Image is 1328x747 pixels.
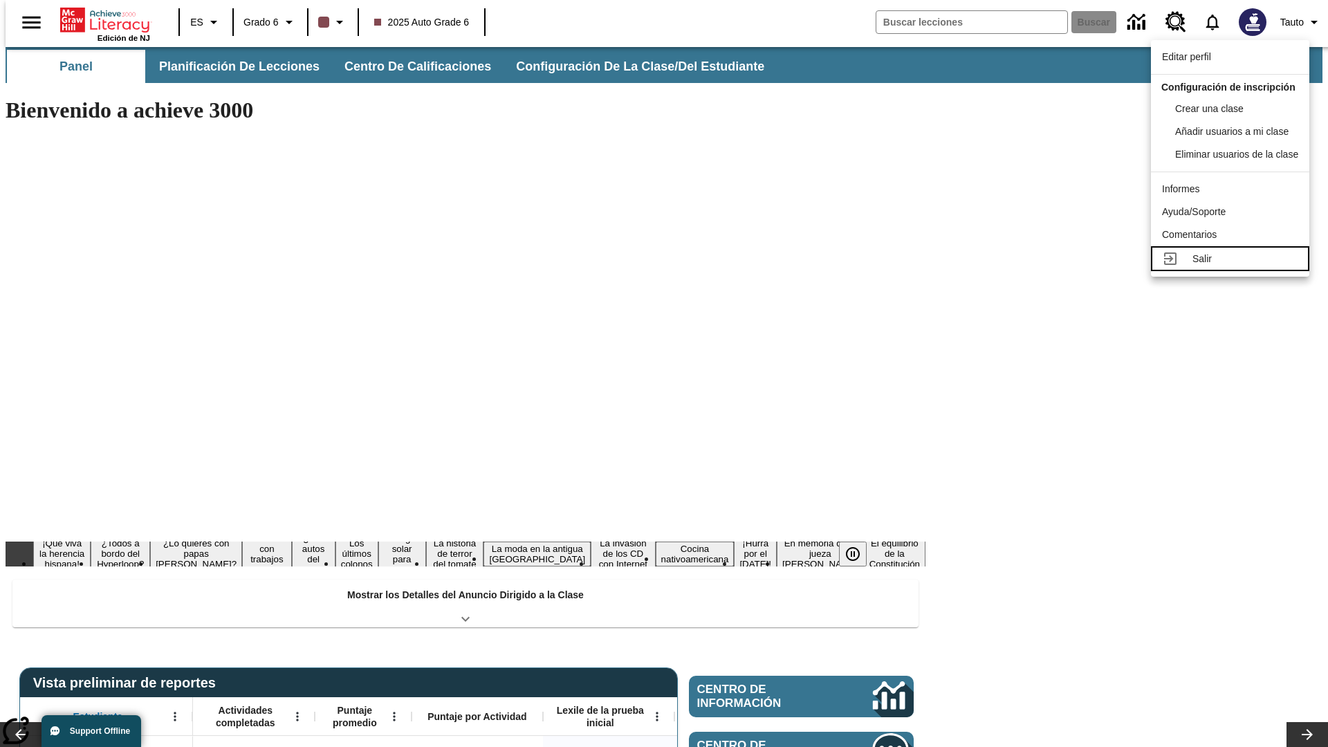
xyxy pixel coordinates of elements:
[1162,183,1199,194] span: Informes
[1175,126,1289,137] span: Añadir usuarios a mi clase
[1192,253,1212,264] span: Salir
[1161,82,1295,93] span: Configuración de inscripción
[1162,229,1217,240] span: Comentarios
[1162,51,1211,62] span: Editar perfil
[1162,206,1226,217] span: Ayuda/Soporte
[1175,149,1298,160] span: Eliminar usuarios de la clase
[1175,103,1244,114] span: Crear una clase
